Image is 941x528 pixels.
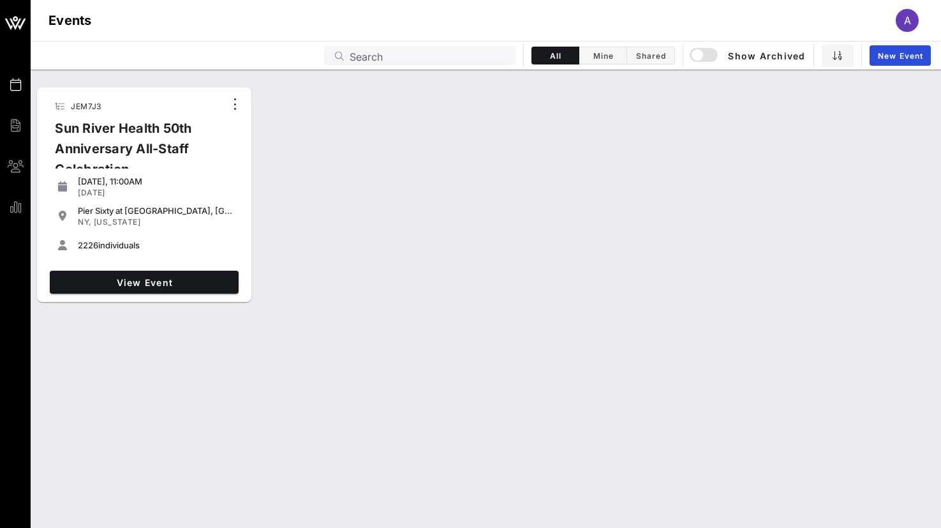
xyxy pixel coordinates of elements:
[579,47,627,64] button: Mine
[48,10,92,31] h1: Events
[78,206,233,216] div: Pier Sixty at [GEOGRAPHIC_DATA], [GEOGRAPHIC_DATA] in [GEOGRAPHIC_DATA]
[870,45,931,66] a: New Event
[71,102,101,111] span: JEM7J3
[94,217,140,227] span: [US_STATE]
[78,188,233,198] div: [DATE]
[78,217,91,227] span: NY,
[78,176,233,186] div: [DATE], 11:00AM
[55,277,233,288] span: View Event
[692,48,805,63] span: Show Archived
[877,51,923,61] span: New Event
[635,51,667,61] span: Shared
[691,44,806,67] button: Show Archived
[50,271,239,294] a: View Event
[627,47,675,64] button: Shared
[78,240,98,250] span: 2226
[78,240,233,250] div: individuals
[45,118,225,190] div: Sun River Health 50th Anniversary All-Staff Celebration
[904,14,911,27] span: A
[587,51,619,61] span: Mine
[531,47,579,64] button: All
[896,9,919,32] div: A
[540,51,571,61] span: All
